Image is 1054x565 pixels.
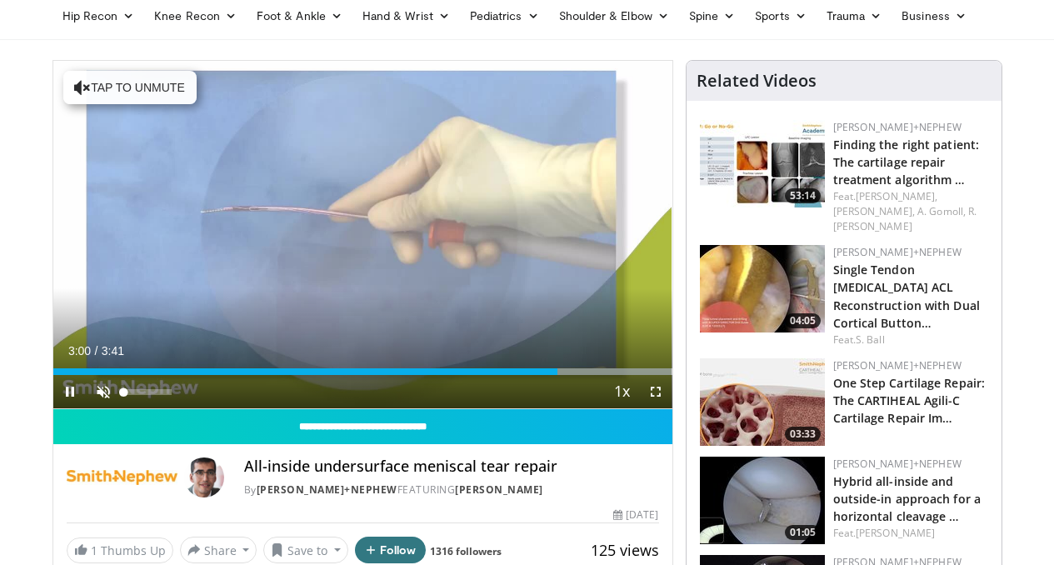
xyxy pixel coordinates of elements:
[53,61,672,409] video-js: Video Player
[700,120,825,207] a: 53:14
[697,71,817,91] h4: Related Videos
[455,482,543,497] a: [PERSON_NAME]
[184,457,224,497] img: Avatar
[124,389,172,395] div: Volume Level
[257,482,397,497] a: [PERSON_NAME]+Nephew
[833,189,988,234] div: Feat.
[917,204,966,218] a: A. Gomoll,
[833,120,962,134] a: [PERSON_NAME]+Nephew
[591,540,659,560] span: 125 views
[263,537,348,563] button: Save to
[833,358,962,372] a: [PERSON_NAME]+Nephew
[63,71,197,104] button: Tap to unmute
[606,375,639,408] button: Playback Rate
[67,457,177,497] img: Smith+Nephew
[700,358,825,446] img: 781f413f-8da4-4df1-9ef9-bed9c2d6503b.150x105_q85_crop-smart_upscale.jpg
[833,332,988,347] div: Feat.
[833,526,988,541] div: Feat.
[833,262,980,330] a: Single Tendon [MEDICAL_DATA] ACL Reconstruction with Dual Cortical Button…
[430,544,502,558] a: 1316 followers
[833,473,982,524] a: Hybrid all-inside and outside-in approach for a horizontal cleavage …
[95,344,98,357] span: /
[91,542,97,558] span: 1
[244,457,659,476] h4: All-inside undersurface meniscal tear repair
[785,427,821,442] span: 03:33
[244,482,659,497] div: By FEATURING
[613,507,658,522] div: [DATE]
[700,358,825,446] a: 03:33
[700,245,825,332] img: 47fc3831-2644-4472-a478-590317fb5c48.150x105_q85_crop-smart_upscale.jpg
[785,188,821,203] span: 53:14
[700,245,825,332] a: 04:05
[833,204,977,233] a: R. [PERSON_NAME]
[68,344,91,357] span: 3:00
[180,537,257,563] button: Share
[785,313,821,328] span: 04:05
[833,204,915,218] a: [PERSON_NAME],
[785,525,821,540] span: 01:05
[700,120,825,207] img: 2894c166-06ea-43da-b75e-3312627dae3b.150x105_q85_crop-smart_upscale.jpg
[53,375,87,408] button: Pause
[639,375,672,408] button: Fullscreen
[67,537,173,563] a: 1 Thumbs Up
[102,344,124,357] span: 3:41
[87,375,120,408] button: Unmute
[53,368,672,375] div: Progress Bar
[856,189,937,203] a: [PERSON_NAME],
[833,457,962,471] a: [PERSON_NAME]+Nephew
[700,457,825,544] a: 01:05
[856,332,885,347] a: S. Ball
[856,526,935,540] a: [PERSON_NAME]
[833,245,962,259] a: [PERSON_NAME]+Nephew
[700,457,825,544] img: 364c13b8-bf65-400b-a941-5a4a9c158216.150x105_q85_crop-smart_upscale.jpg
[355,537,427,563] button: Follow
[833,375,986,426] a: One Step Cartilage Repair: The CARTIHEAL Agili-C Cartilage Repair Im…
[833,137,980,187] a: Finding the right patient: The cartilage repair treatment algorithm …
